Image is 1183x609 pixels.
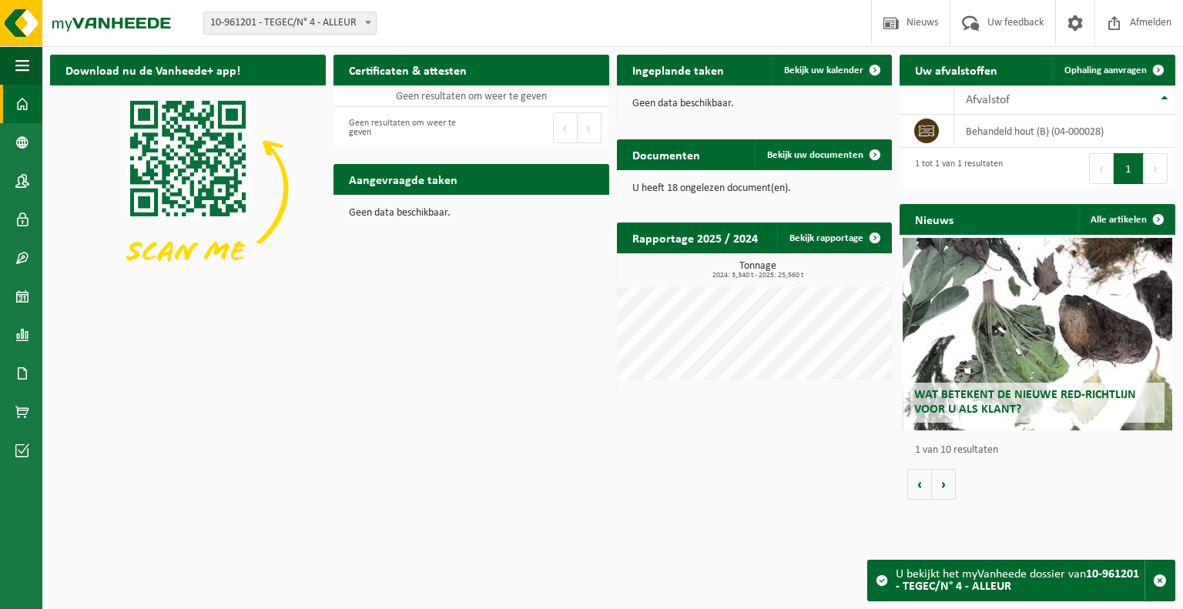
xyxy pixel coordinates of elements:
span: Bekijk uw documenten [767,150,863,160]
a: Wat betekent de nieuwe RED-richtlijn voor u als klant? [903,238,1173,430]
div: Geen resultaten om weer te geven [341,111,464,145]
button: Previous [1089,153,1114,184]
h2: Ingeplande taken [617,55,739,85]
p: U heeft 18 ongelezen document(en). [632,183,877,194]
h2: Uw afvalstoffen [900,55,1013,85]
span: Bekijk uw kalender [784,65,863,75]
h2: Download nu de Vanheede+ app! [50,55,256,85]
div: 1 tot 1 van 1 resultaten [907,152,1003,186]
h2: Rapportage 2025 / 2024 [617,223,773,253]
img: Download de VHEPlus App [50,85,326,292]
h2: Documenten [617,139,715,169]
span: 2024: 3,340 t - 2025: 25,560 t [625,272,893,279]
td: behandeld hout (B) (04-000028) [954,115,1175,148]
h2: Certificaten & attesten [333,55,482,85]
h2: Nieuws [900,204,969,234]
button: Next [578,112,602,143]
a: Bekijk rapportage [777,223,890,253]
span: Wat betekent de nieuwe RED-richtlijn voor u als klant? [914,389,1136,416]
p: Geen data beschikbaar. [632,99,877,109]
span: 10-961201 - TEGEC/N° 4 - ALLEUR [203,12,377,35]
button: Vorige [907,469,932,500]
a: Ophaling aanvragen [1052,55,1174,85]
span: 10-961201 - TEGEC/N° 4 - ALLEUR [204,12,376,34]
strong: 10-961201 - TEGEC/N° 4 - ALLEUR [896,568,1139,593]
a: Bekijk uw kalender [772,55,890,85]
button: Next [1144,153,1168,184]
a: Bekijk uw documenten [755,139,890,170]
p: 1 van 10 resultaten [915,445,1168,456]
button: 1 [1114,153,1144,184]
p: Geen data beschikbaar. [349,208,594,219]
button: Previous [553,112,578,143]
a: Alle artikelen [1078,204,1174,235]
button: Volgende [932,469,956,500]
h3: Tonnage [625,261,893,279]
span: Ophaling aanvragen [1064,65,1147,75]
span: Afvalstof [966,94,1010,106]
h2: Aangevraagde taken [333,164,473,194]
td: Geen resultaten om weer te geven [333,85,609,107]
div: U bekijkt het myVanheede dossier van [896,560,1144,601]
